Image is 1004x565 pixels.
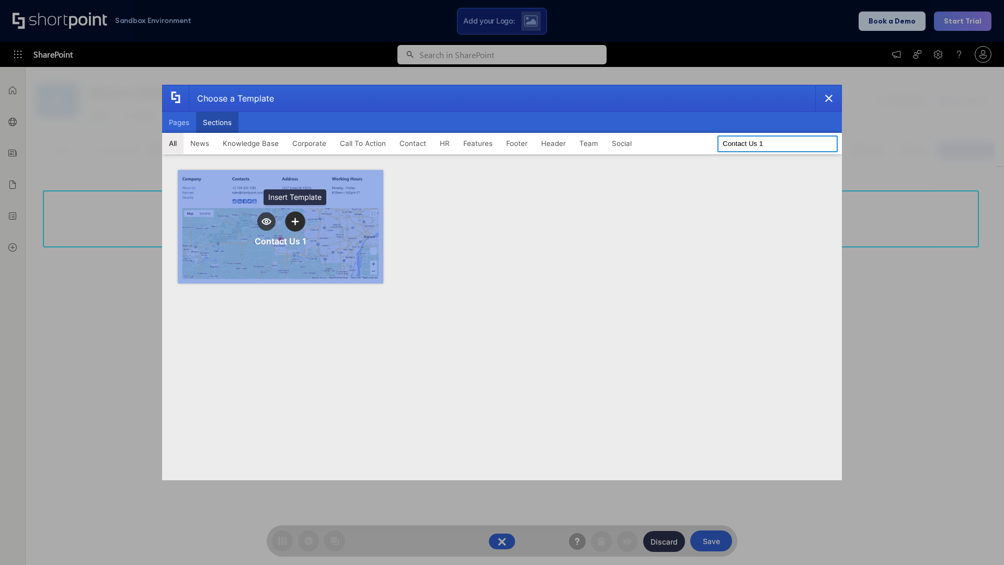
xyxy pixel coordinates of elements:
[216,133,286,154] button: Knowledge Base
[333,133,393,154] button: Call To Action
[286,133,333,154] button: Corporate
[162,85,842,480] div: template selector
[162,133,184,154] button: All
[189,85,274,111] div: Choose a Template
[255,236,306,246] div: Contact Us 1
[196,112,238,133] button: Sections
[952,515,1004,565] iframe: Chat Widget
[457,133,499,154] button: Features
[717,135,838,152] input: Search
[162,112,196,133] button: Pages
[573,133,605,154] button: Team
[605,133,638,154] button: Social
[393,133,433,154] button: Contact
[184,133,216,154] button: News
[499,133,534,154] button: Footer
[433,133,457,154] button: HR
[534,133,573,154] button: Header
